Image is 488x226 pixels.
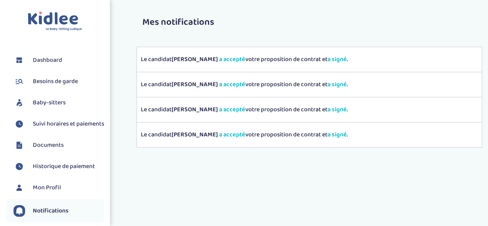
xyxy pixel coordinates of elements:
span: Besoins de garde [33,77,78,86]
strong: a accepté [219,80,245,89]
span: Mon Profil [33,183,61,192]
strong: [PERSON_NAME] [172,80,218,89]
strong: a signé [328,105,347,114]
span: Dashboard [33,56,62,65]
img: documents.svg [14,139,25,151]
a: Dashboard [14,54,104,66]
span: Suivi horaires et paiements [33,119,104,129]
p: Le candidat votre proposition de contrat et . [141,130,478,139]
img: suivihoraire.svg [14,161,25,172]
p: Le candidat votre proposition de contrat et . [141,105,478,114]
a: Besoins de garde [14,76,104,87]
a: Notifications [14,205,104,217]
h3: Mes notifications [142,17,476,27]
strong: a signé [328,54,347,64]
span: Notifications [33,206,69,216]
span: Baby-sitters [33,98,66,107]
span: Historique de paiement [33,162,95,171]
strong: a signé [328,80,347,89]
a: Documents [14,139,104,151]
strong: a signé [328,130,347,139]
strong: a accepté [219,130,245,139]
span: Documents [33,141,64,150]
a: Baby-sitters [14,97,104,109]
strong: [PERSON_NAME] [172,54,218,64]
img: suivihoraire.svg [14,118,25,130]
img: besoin.svg [14,76,25,87]
p: Le candidat votre proposition de contrat et . [141,55,478,64]
img: profil.svg [14,182,25,194]
strong: a accepté [219,54,245,64]
img: logo.svg [28,12,82,31]
img: babysitters.svg [14,97,25,109]
strong: a accepté [219,105,245,114]
img: notification.svg [14,205,25,217]
a: Suivi horaires et paiements [14,118,104,130]
p: Le candidat votre proposition de contrat et . [141,80,478,89]
strong: [PERSON_NAME] [172,105,218,114]
strong: [PERSON_NAME] [172,130,218,139]
a: Mon Profil [14,182,104,194]
a: Historique de paiement [14,161,104,172]
img: dashboard.svg [14,54,25,66]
